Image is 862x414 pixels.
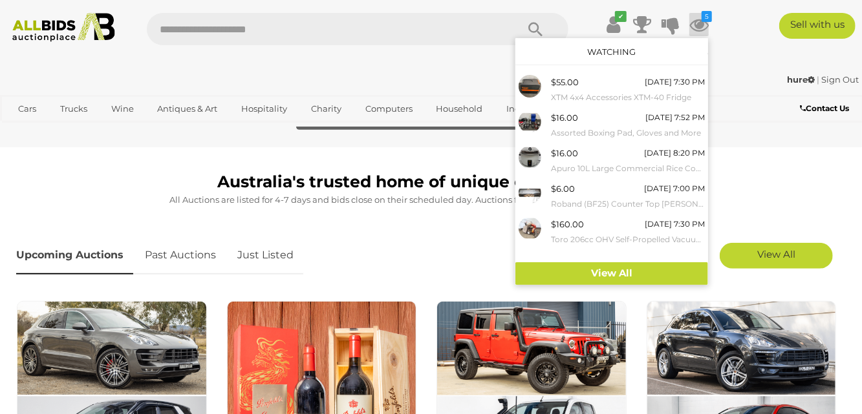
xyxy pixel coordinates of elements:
small: Assorted Boxing Pad, Gloves and More [551,126,705,140]
a: hure [787,74,817,85]
a: View All [720,243,833,269]
a: Trucks [52,98,96,119]
a: Contact Us [800,101,852,116]
a: Cars [10,98,45,119]
div: [DATE] 7:00 PM [644,181,705,196]
a: Charity [303,98,350,119]
img: 53717-46a.jpeg [519,110,541,133]
span: $16.00 [551,112,578,123]
b: Contact Us [800,103,849,113]
img: 53746-2a.jpg [519,181,541,204]
span: $160.00 [551,219,584,229]
a: Wine [103,98,142,119]
span: $55.00 [551,77,579,87]
a: Hospitality [233,98,296,119]
i: 5 [702,11,712,22]
a: Past Auctions [135,236,226,274]
div: [DATE] 7:52 PM [645,110,705,125]
a: Sign Out [821,74,859,85]
a: Sell with us [779,13,856,39]
a: Industrial [498,98,555,119]
a: Computers [357,98,421,119]
span: $16.00 [551,148,578,158]
div: [DATE] 7:30 PM [645,75,705,89]
a: Upcoming Auctions [16,236,133,274]
small: Toro 206cc OHV Self-Propelled Vacuum Blower [551,233,705,247]
img: Allbids.com.au [6,13,121,42]
img: 53671-3a.jpg [519,217,541,240]
small: Roband (BF25) Counter Top [PERSON_NAME] [551,197,705,211]
span: View All [757,248,795,260]
a: $16.00 [DATE] 8:20 PM Apuro 10L Large Commercial Rice Cooker [515,143,708,178]
a: $55.00 [DATE] 7:30 PM XTM 4x4 Accessories XTM-40 Fridge [515,72,708,107]
img: 54009-6a.jpeg [519,146,541,169]
a: ✔ [604,13,623,36]
img: 53717-35a.jpeg [519,75,541,98]
a: $6.00 [DATE] 7:00 PM Roband (BF25) Counter Top [PERSON_NAME] [515,178,708,214]
a: $160.00 [DATE] 7:30 PM Toro 206cc OHV Self-Propelled Vacuum Blower [515,214,708,249]
a: $16.00 [DATE] 7:52 PM Assorted Boxing Pad, Gloves and More [515,107,708,143]
a: Just Listed [228,236,303,274]
small: Apuro 10L Large Commercial Rice Cooker [551,161,705,176]
a: Household [428,98,491,119]
a: 5 [689,13,709,36]
div: [DATE] 8:20 PM [644,146,705,160]
h1: Australia's trusted home of unique online auctions [16,173,846,191]
i: ✔ [615,11,627,22]
p: All Auctions are listed for 4-7 days and bids close on their scheduled day. Auctions for , and cl... [16,192,846,207]
a: View All [515,262,708,285]
span: | [817,74,819,85]
span: $6.00 [551,183,575,194]
button: Search [504,13,568,45]
strong: hure [787,74,815,85]
small: XTM 4x4 Accessories XTM-40 Fridge [551,90,705,105]
a: [GEOGRAPHIC_DATA] [60,119,169,141]
div: [DATE] 7:30 PM [645,217,705,231]
a: Sports [10,119,53,141]
a: Antiques & Art [149,98,226,119]
a: Watching [587,47,636,57]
